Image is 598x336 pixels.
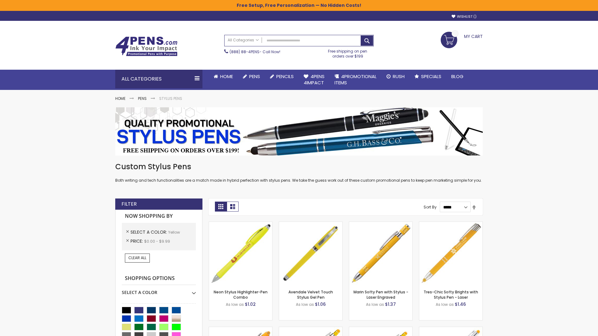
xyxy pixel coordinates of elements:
[115,162,483,172] h1: Custom Stylus Pens
[115,96,126,101] a: Home
[115,107,483,156] img: Stylus Pens
[322,46,374,59] div: Free shipping on pen orders over $199
[245,301,256,307] span: $1.02
[131,238,144,244] span: Price
[349,222,412,285] img: Marin Softy Pen with Stylus - Laser Engraved-Yellow
[225,35,262,45] a: All Categories
[228,38,259,43] span: All Categories
[419,222,482,227] a: Tres-Chic Softy Brights with Stylus Pen - Laser-Yellow
[226,302,244,307] span: As low as
[279,222,342,285] img: Avendale Velvet Touch Stylus Gel Pen-Yellow
[238,70,265,83] a: Pens
[115,36,178,56] img: 4Pens Custom Pens and Promotional Products
[276,73,294,80] span: Pencils
[279,327,342,332] a: Phoenix Softy Brights with Stylus Pen - Laser-Yellow
[215,202,227,212] strong: Grid
[288,289,333,300] a: Avendale Velvet Touch Stylus Gel Pen
[315,301,326,307] span: $1.06
[230,49,259,54] a: (888) 88-4PENS
[122,210,196,223] strong: Now Shopping by
[230,49,280,54] span: - Call Now!
[424,204,437,210] label: Sort By
[410,70,446,83] a: Specials
[366,302,384,307] span: As low as
[209,222,272,285] img: Neon Stylus Highlighter-Pen Combo-Yellow
[330,70,382,90] a: 4PROMOTIONALITEMS
[144,239,170,244] span: $0.00 - $9.99
[452,14,477,19] a: Wishlist
[446,70,468,83] a: Blog
[138,96,147,101] a: Pens
[421,73,441,80] span: Specials
[304,73,325,86] span: 4Pens 4impact
[419,327,482,332] a: Tres-Chic Softy with Stylus Top Pen - ColorJet-Yellow
[265,70,299,83] a: Pencils
[121,201,137,208] strong: Filter
[122,285,196,296] div: Select A Color
[349,222,412,227] a: Marin Softy Pen with Stylus - Laser Engraved-Yellow
[451,73,463,80] span: Blog
[349,327,412,332] a: Phoenix Softy Brights Gel with Stylus Pen - Laser-Yellow
[125,254,150,262] a: Clear All
[299,70,330,90] a: 4Pens4impact
[115,70,202,88] div: All Categories
[436,302,454,307] span: As low as
[296,302,314,307] span: As low as
[220,73,233,80] span: Home
[209,70,238,83] a: Home
[335,73,377,86] span: 4PROMOTIONAL ITEMS
[393,73,405,80] span: Rush
[168,230,180,235] span: Yellow
[214,289,268,300] a: Neon Stylus Highlighter-Pen Combo
[115,162,483,183] div: Both writing and tech functionalities are a match made in hybrid perfection with stylus pens. We ...
[159,96,182,101] strong: Stylus Pens
[385,301,396,307] span: $1.37
[209,222,272,227] a: Neon Stylus Highlighter-Pen Combo-Yellow
[419,222,482,285] img: Tres-Chic Softy Brights with Stylus Pen - Laser-Yellow
[455,301,466,307] span: $1.46
[382,70,410,83] a: Rush
[354,289,408,300] a: Marin Softy Pen with Stylus - Laser Engraved
[122,272,196,285] strong: Shopping Options
[249,73,260,80] span: Pens
[131,229,168,235] span: Select A Color
[128,255,146,260] span: Clear All
[279,222,342,227] a: Avendale Velvet Touch Stylus Gel Pen-Yellow
[209,327,272,332] a: Ellipse Softy Brights with Stylus Pen - Laser-Yellow
[424,289,478,300] a: Tres-Chic Softy Brights with Stylus Pen - Laser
